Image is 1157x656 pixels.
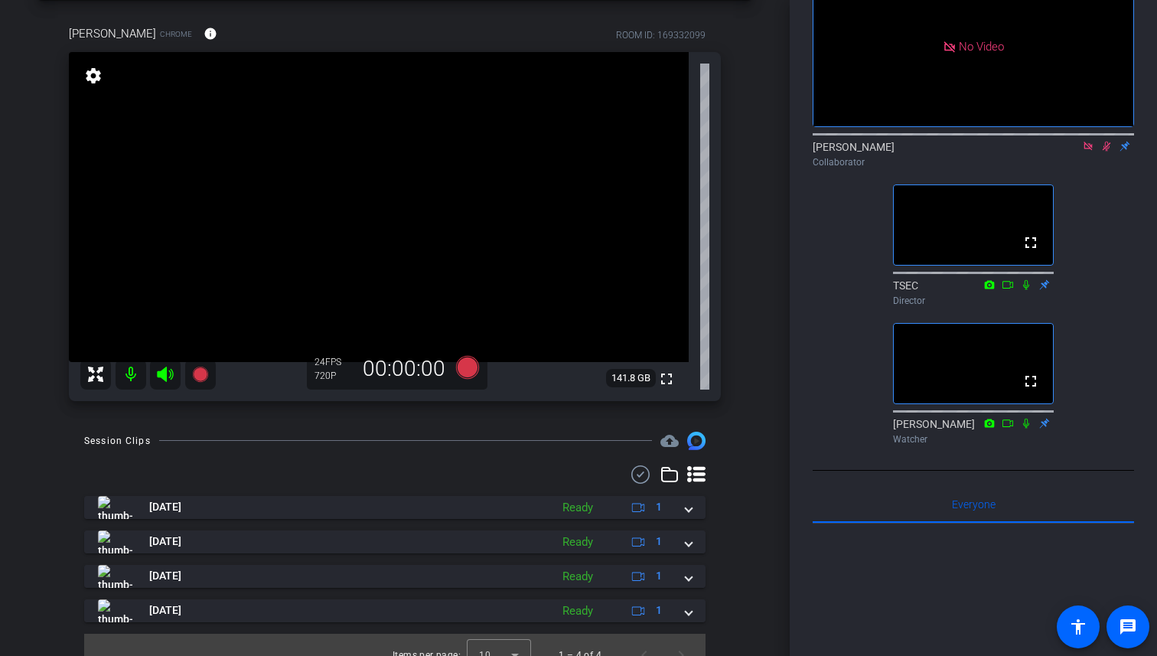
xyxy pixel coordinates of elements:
[555,499,601,517] div: Ready
[149,534,181,550] span: [DATE]
[555,534,601,551] div: Ready
[315,356,353,368] div: 24
[656,602,662,618] span: 1
[84,599,706,622] mat-expansion-panel-header: thumb-nail[DATE]Ready1
[98,599,132,622] img: thumb-nail
[149,499,181,515] span: [DATE]
[149,568,181,584] span: [DATE]
[98,565,132,588] img: thumb-nail
[660,432,679,450] mat-icon: cloud_upload
[83,67,104,85] mat-icon: settings
[98,496,132,519] img: thumb-nail
[893,294,1054,308] div: Director
[1119,618,1137,636] mat-icon: message
[656,534,662,550] span: 1
[660,432,679,450] span: Destinations for your clips
[893,278,1054,308] div: TSEC
[893,432,1054,446] div: Watcher
[656,499,662,515] span: 1
[657,370,676,388] mat-icon: fullscreen
[160,28,192,40] span: Chrome
[98,530,132,553] img: thumb-nail
[606,369,656,387] span: 141.8 GB
[84,433,151,449] div: Session Clips
[149,602,181,618] span: [DATE]
[813,139,1134,169] div: [PERSON_NAME]
[813,155,1134,169] div: Collaborator
[69,25,156,42] span: [PERSON_NAME]
[616,28,706,42] div: ROOM ID: 169332099
[1022,372,1040,390] mat-icon: fullscreen
[555,568,601,586] div: Ready
[204,27,217,41] mat-icon: info
[315,370,353,382] div: 720P
[687,432,706,450] img: Session clips
[325,357,341,367] span: FPS
[84,496,706,519] mat-expansion-panel-header: thumb-nail[DATE]Ready1
[959,39,1004,53] span: No Video
[1022,233,1040,252] mat-icon: fullscreen
[555,602,601,620] div: Ready
[353,356,455,382] div: 00:00:00
[1069,618,1087,636] mat-icon: accessibility
[893,416,1054,446] div: [PERSON_NAME]
[656,568,662,584] span: 1
[952,499,996,510] span: Everyone
[84,565,706,588] mat-expansion-panel-header: thumb-nail[DATE]Ready1
[84,530,706,553] mat-expansion-panel-header: thumb-nail[DATE]Ready1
